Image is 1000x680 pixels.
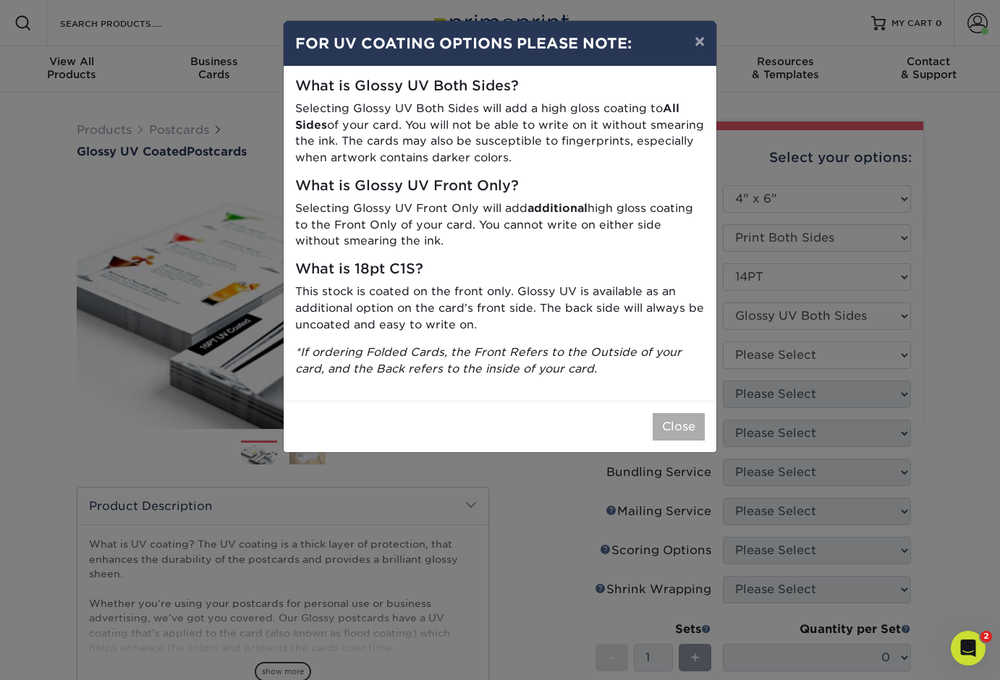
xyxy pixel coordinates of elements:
strong: additional [527,201,588,215]
span: 2 [980,631,992,642]
iframe: Intercom live chat [951,631,986,666]
p: Selecting Glossy UV Front Only will add high gloss coating to the Front Only of your card. You ca... [295,200,705,250]
button: Close [653,413,705,441]
h5: What is Glossy UV Front Only? [295,178,705,195]
p: Selecting Glossy UV Both Sides will add a high gloss coating to of your card. You will not be abl... [295,101,705,166]
strong: All Sides [295,101,679,132]
h4: FOR UV COATING OPTIONS PLEASE NOTE: [295,33,705,54]
i: *If ordering Folded Cards, the Front Refers to the Outside of your card, and the Back refers to t... [295,345,682,375]
button: × [683,21,716,61]
p: This stock is coated on the front only. Glossy UV is available as an additional option on the car... [295,284,705,333]
h5: What is 18pt C1S? [295,261,705,278]
h5: What is Glossy UV Both Sides? [295,78,705,95]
